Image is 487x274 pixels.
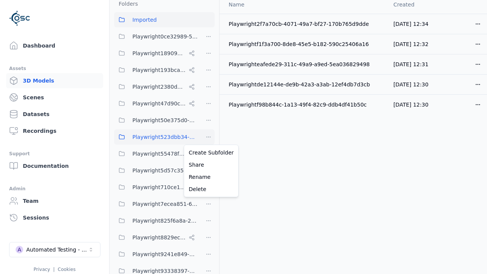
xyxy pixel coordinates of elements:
[186,171,237,183] a: Rename
[186,183,237,195] a: Delete
[186,147,237,159] a: Create Subfolder
[186,159,237,171] a: Share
